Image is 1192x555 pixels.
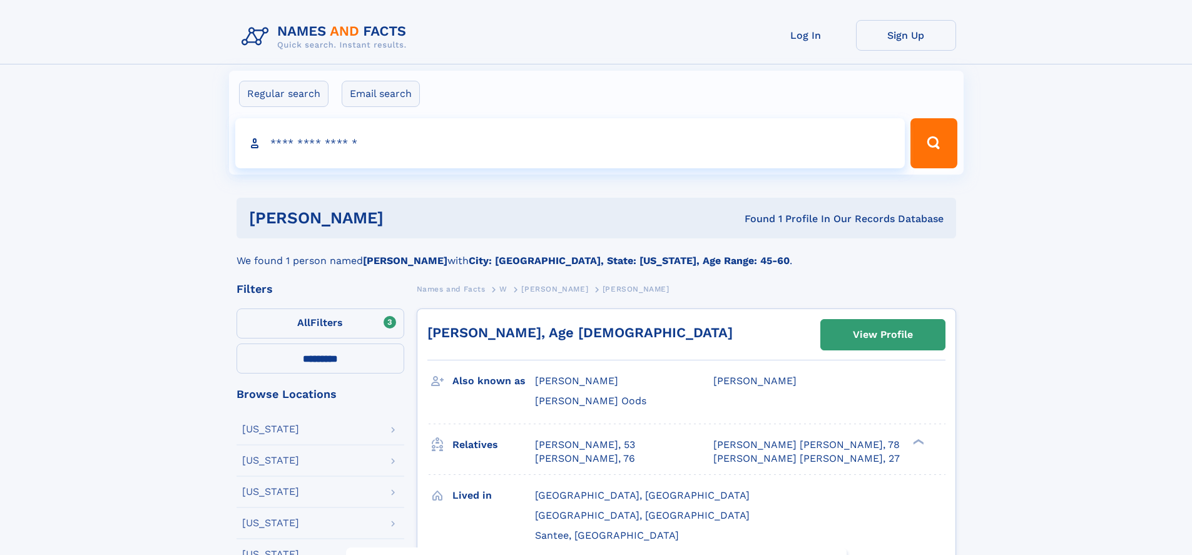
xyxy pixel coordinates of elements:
[342,81,420,107] label: Email search
[249,210,564,226] h1: [PERSON_NAME]
[535,509,750,521] span: [GEOGRAPHIC_DATA], [GEOGRAPHIC_DATA]
[242,424,299,434] div: [US_STATE]
[756,20,856,51] a: Log In
[713,438,900,452] a: [PERSON_NAME] [PERSON_NAME], 78
[452,434,535,456] h3: Relatives
[535,489,750,501] span: [GEOGRAPHIC_DATA], [GEOGRAPHIC_DATA]
[853,320,913,349] div: View Profile
[910,437,925,446] div: ❯
[821,320,945,350] a: View Profile
[521,285,588,293] span: [PERSON_NAME]
[499,285,507,293] span: W
[713,452,900,466] a: [PERSON_NAME] [PERSON_NAME], 27
[564,212,944,226] div: Found 1 Profile In Our Records Database
[237,20,417,54] img: Logo Names and Facts
[535,529,679,541] span: Santee, [GEOGRAPHIC_DATA]
[242,487,299,497] div: [US_STATE]
[237,283,404,295] div: Filters
[297,317,310,328] span: All
[427,325,733,340] a: [PERSON_NAME], Age [DEMOGRAPHIC_DATA]
[910,118,957,168] button: Search Button
[452,370,535,392] h3: Also known as
[239,81,329,107] label: Regular search
[499,281,507,297] a: W
[237,389,404,400] div: Browse Locations
[713,375,797,387] span: [PERSON_NAME]
[363,255,447,267] b: [PERSON_NAME]
[603,285,670,293] span: [PERSON_NAME]
[469,255,790,267] b: City: [GEOGRAPHIC_DATA], State: [US_STATE], Age Range: 45-60
[237,238,956,268] div: We found 1 person named with .
[521,281,588,297] a: [PERSON_NAME]
[535,438,635,452] a: [PERSON_NAME], 53
[237,308,404,339] label: Filters
[535,395,646,407] span: [PERSON_NAME] Oods
[417,281,486,297] a: Names and Facts
[535,452,635,466] a: [PERSON_NAME], 76
[452,485,535,506] h3: Lived in
[535,375,618,387] span: [PERSON_NAME]
[856,20,956,51] a: Sign Up
[235,118,905,168] input: search input
[242,456,299,466] div: [US_STATE]
[242,518,299,528] div: [US_STATE]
